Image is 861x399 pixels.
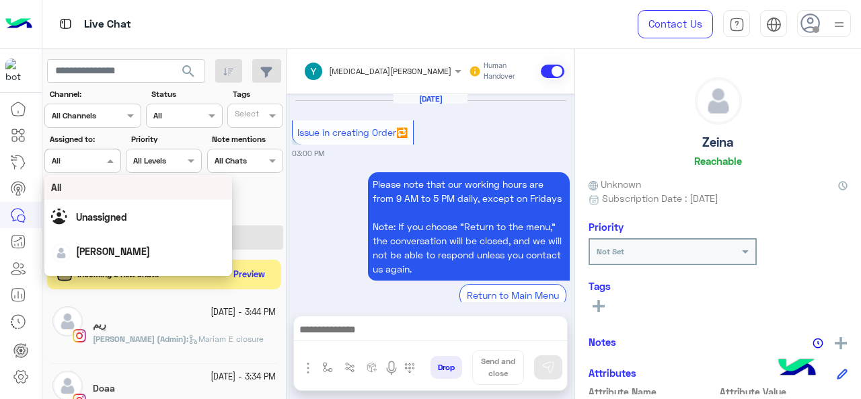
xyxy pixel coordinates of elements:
[322,362,333,373] img: select flow
[93,319,106,330] h5: رِيم
[361,357,383,379] button: create order
[51,209,71,229] img: Unassigned.svg
[211,371,276,384] small: [DATE] - 3:34 PM
[589,336,616,348] h6: Notes
[589,385,717,399] span: Attribute Name
[76,211,127,223] span: Unassigned
[233,108,259,123] div: Select
[76,246,150,257] span: [PERSON_NAME]
[729,17,745,32] img: tab
[93,383,115,394] h5: Doaa
[212,133,281,145] label: Note mentions
[472,350,524,385] button: Send and close
[602,191,718,205] span: Subscription Date : [DATE]
[367,362,377,373] img: create order
[774,345,821,392] img: hulul-logo.png
[589,367,636,379] h6: Attributes
[300,360,316,376] img: send attachment
[638,10,713,38] a: Contact Us
[484,61,538,82] small: Human Handover
[52,306,83,336] img: defaultAdmin.png
[835,337,847,349] img: add
[813,338,823,349] img: notes
[131,133,200,145] label: Priority
[597,246,624,256] b: Not Set
[368,172,570,281] p: 21/9/2025, 3:00 PM
[696,78,741,124] img: defaultAdmin.png
[84,15,131,34] p: Live Chat
[831,16,848,33] img: profile
[404,363,415,373] img: make a call
[93,334,186,344] span: [PERSON_NAME] (Admin)
[57,15,74,32] img: tab
[50,88,140,100] label: Channel:
[73,329,86,342] img: Instagram
[394,94,467,104] h6: [DATE]
[51,182,61,193] span: All
[723,10,750,38] a: tab
[541,361,555,374] img: send message
[589,280,848,292] h6: Tags
[589,221,624,233] h6: Priority
[344,362,355,373] img: Trigger scenario
[93,334,188,344] b: :
[292,148,324,159] small: 03:00 PM
[766,17,782,32] img: tab
[339,357,361,379] button: Trigger scenario
[317,357,339,379] button: select flow
[52,244,71,262] img: defaultAdmin.png
[5,59,30,83] img: 317874714732967
[297,126,408,138] span: Issue in creating Order🔁
[180,63,196,79] span: search
[329,66,451,76] span: [MEDICAL_DATA][PERSON_NAME]
[50,133,119,145] label: Assigned to:
[5,10,32,38] img: Logo
[233,88,282,100] label: Tags
[589,177,641,191] span: Unknown
[459,284,566,306] div: Return to Main Menu
[44,175,233,276] ng-dropdown-panel: Options list
[694,155,742,167] h6: Reachable
[151,88,221,100] label: Status
[720,385,848,399] span: Attribute Value
[702,135,734,150] h5: Zeina
[430,356,462,379] button: Drop
[188,334,264,344] span: Mariam E closure
[211,306,276,319] small: [DATE] - 3:44 PM
[228,265,271,285] button: Preview
[383,360,400,376] img: send voice note
[172,59,205,88] button: search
